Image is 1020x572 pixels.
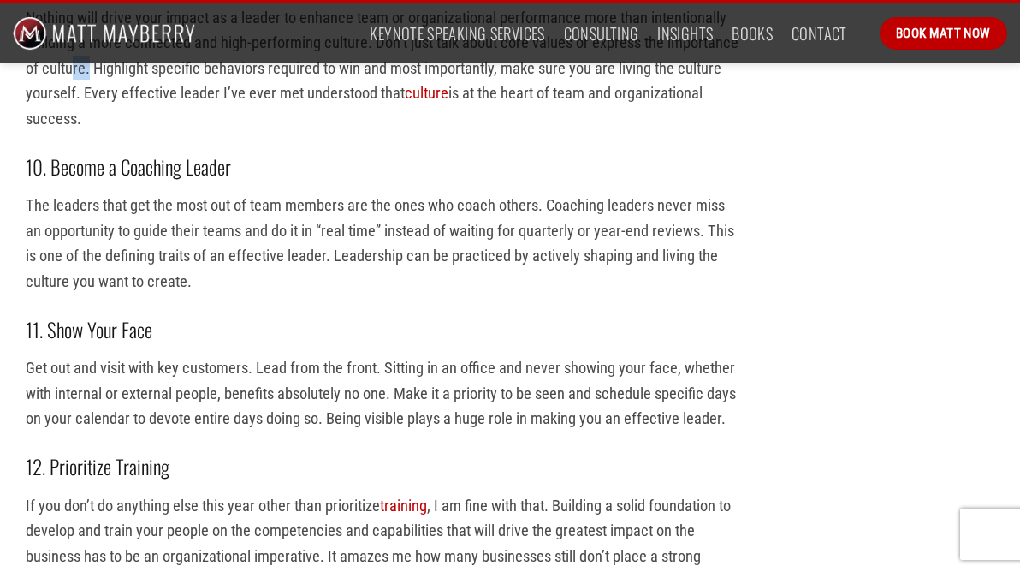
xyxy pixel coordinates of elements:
p: Get out and visit with key customers. Lead from the front. Sitting in an office and never showing... [26,355,739,431]
a: training [380,497,427,515]
strong: 11. Show Your Face [26,315,152,344]
strong: 12. Prioritize Training [26,452,169,481]
a: Books [732,18,773,49]
a: Consulting [564,18,639,49]
span: Book Matt Now [896,23,991,44]
p: The leaders that get the most out of team members are the ones who coach others. Coaching leaders... [26,193,739,294]
a: Book Matt Now [880,17,1007,50]
a: culture [405,84,448,102]
a: Keynote Speaking Services [370,18,544,49]
strong: 10. Become a Coaching Leader [26,152,231,182]
img: Matt Mayberry [13,3,195,63]
p: Nothing will drive your impact as a leader to enhance team or organizational performance more tha... [26,5,739,131]
a: Insights [657,18,713,49]
a: Contact [792,18,847,49]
